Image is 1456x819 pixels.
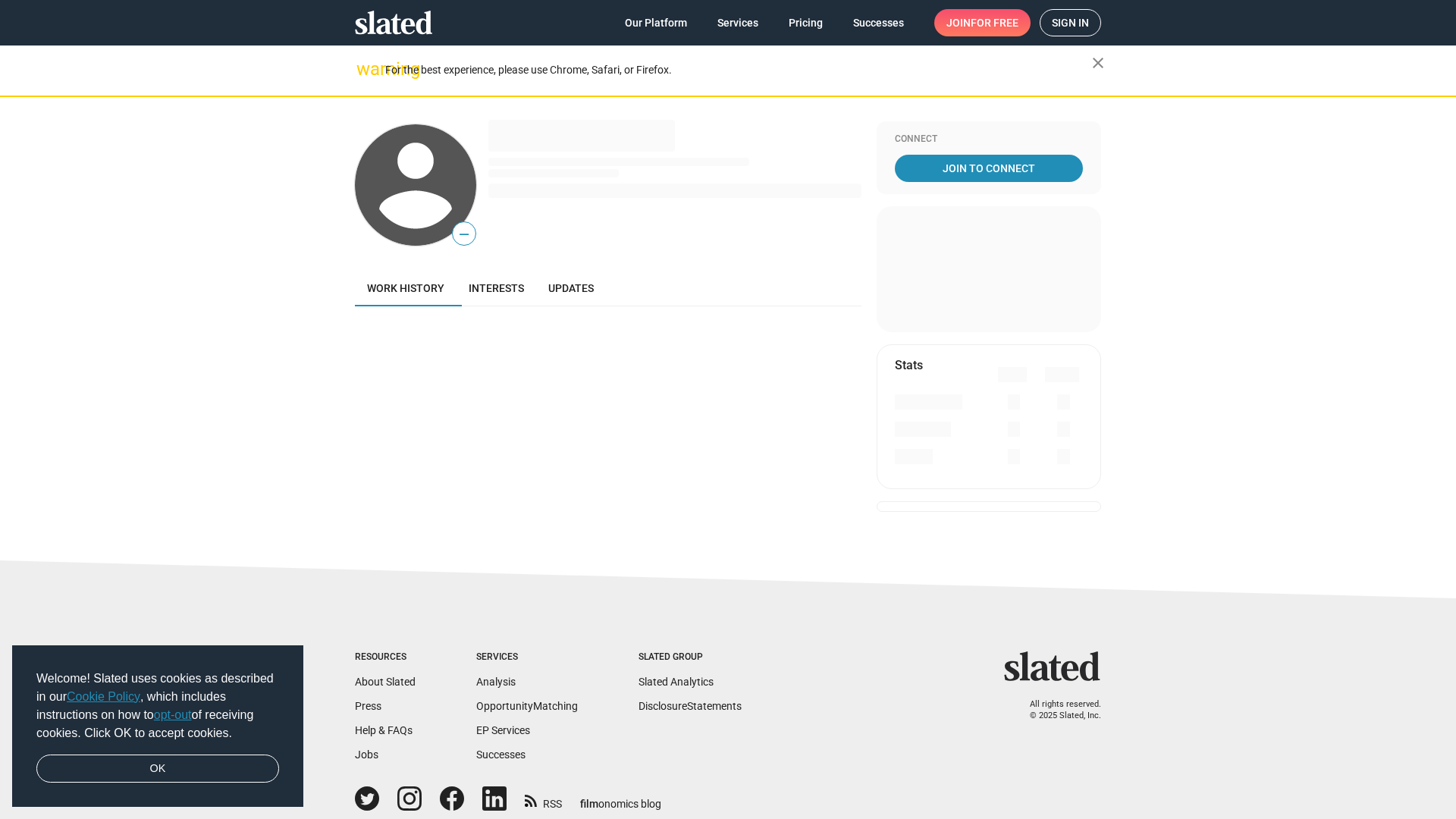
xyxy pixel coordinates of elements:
[898,155,1080,182] span: Join To Connect
[946,9,1018,36] span: Join
[1040,9,1101,36] a: Sign in
[355,724,413,736] a: Help & FAQs
[841,9,916,36] a: Successes
[385,60,1092,80] div: For the best experience, please use Chrome, Safari, or Firefox.
[355,270,457,306] a: Work history
[548,282,594,294] span: Updates
[639,651,742,664] div: Slated Group
[12,645,303,808] div: cookieconsent
[580,785,661,811] a: filmonomics blog
[625,9,687,36] span: Our Platform
[476,700,578,712] a: OpportunityMatching
[525,788,562,811] a: RSS
[717,9,758,36] span: Services
[36,670,279,742] span: Welcome! Slated uses cookies as described in our , which includes instructions on how to of recei...
[476,724,530,736] a: EP Services
[895,133,1083,146] div: Connect
[580,798,598,810] span: film
[639,700,742,712] a: DisclosureStatements
[355,748,378,761] a: Jobs
[355,700,381,712] a: Press
[67,690,140,703] a: Cookie Policy
[476,676,516,688] a: Analysis
[355,651,416,664] div: Resources
[934,9,1031,36] a: Joinfor free
[1089,54,1107,72] mat-icon: close
[971,9,1018,36] span: for free
[705,9,770,36] a: Services
[777,9,835,36] a: Pricing
[154,708,192,721] a: opt-out
[639,676,714,688] a: Slated Analytics
[536,270,606,306] a: Updates
[853,9,904,36] span: Successes
[476,748,526,761] a: Successes
[895,357,923,373] mat-card-title: Stats
[457,270,536,306] a: Interests
[1014,699,1101,721] p: All rights reserved. © 2025 Slated, Inc.
[476,651,578,664] div: Services
[36,755,279,783] a: dismiss cookie message
[367,282,444,294] span: Work history
[789,9,823,36] span: Pricing
[355,676,416,688] a: About Slated
[895,155,1083,182] a: Join To Connect
[1052,10,1089,36] span: Sign in
[453,224,475,244] span: —
[469,282,524,294] span: Interests
[613,9,699,36] a: Our Platform
[356,60,375,78] mat-icon: warning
